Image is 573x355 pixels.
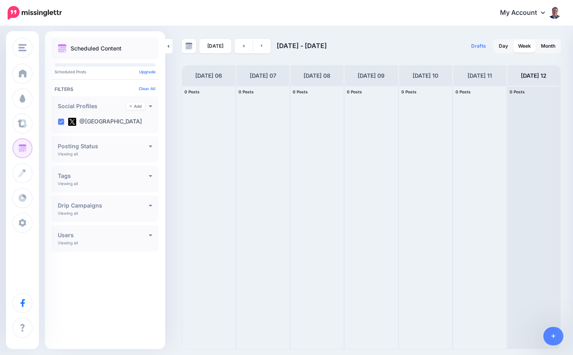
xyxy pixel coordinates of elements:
h4: Social Profiles [58,103,126,109]
a: Drafts [466,39,491,53]
h4: [DATE] 06 [195,71,222,81]
h4: [DATE] 12 [521,71,547,81]
a: Clear All [139,86,156,91]
a: My Account [492,3,561,23]
p: Viewing all [58,181,78,186]
a: Add [126,103,145,110]
p: Scheduled Content [71,46,121,51]
span: 0 Posts [347,89,362,94]
h4: [DATE] 08 [304,71,330,81]
h4: [DATE] 07 [250,71,276,81]
h4: [DATE] 09 [358,71,385,81]
a: Day [494,40,513,52]
span: [DATE] - [DATE] [277,42,327,50]
span: Drafts [471,44,486,48]
h4: [DATE] 10 [413,71,438,81]
p: Viewing all [58,240,78,245]
h4: Tags [58,173,149,179]
h4: Filters [55,86,156,92]
p: Scheduled Posts [55,70,156,74]
img: calendar.png [58,44,67,53]
img: Missinglettr [8,6,62,20]
h4: Drip Campaigns [58,203,149,208]
span: 0 Posts [401,89,417,94]
img: menu.png [18,44,26,51]
img: twitter-square.png [68,118,76,126]
a: Month [536,40,560,52]
label: @[GEOGRAPHIC_DATA] [68,118,142,126]
span: 0 Posts [456,89,471,94]
span: 0 Posts [293,89,308,94]
a: Upgrade [139,69,156,74]
span: 0 Posts [510,89,525,94]
a: Week [513,40,536,52]
h4: Users [58,232,149,238]
h4: Posting Status [58,143,149,149]
img: calendar-grey-darker.png [185,42,192,50]
span: 0 Posts [184,89,200,94]
span: 0 Posts [239,89,254,94]
p: Viewing all [58,211,78,216]
p: Viewing all [58,151,78,156]
h4: [DATE] 11 [468,71,492,81]
a: [DATE] [199,39,231,53]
